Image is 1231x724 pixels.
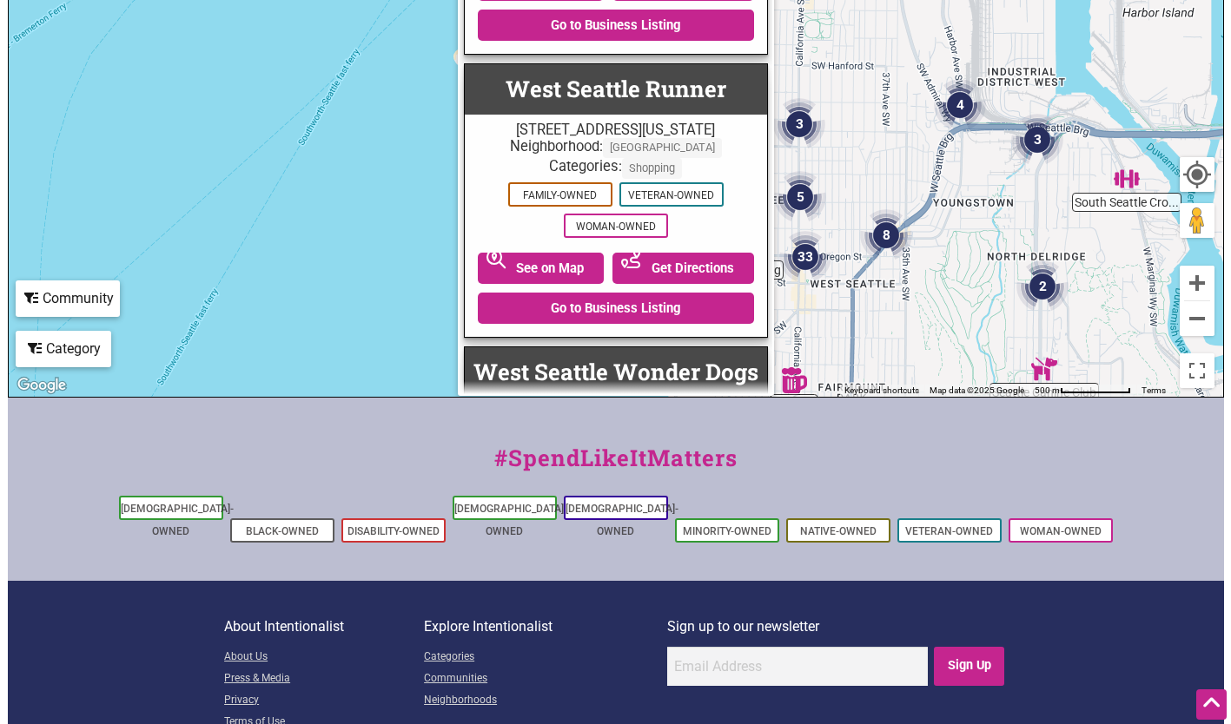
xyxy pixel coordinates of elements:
div: Box Bar [774,360,814,400]
div: 3 [1004,107,1070,173]
a: [DEMOGRAPHIC_DATA]-Owned [566,503,678,537]
span: Map data ©2025 Google [930,385,1024,395]
button: Drag Pegman onto the map to open Street View [1180,203,1214,238]
span: [GEOGRAPHIC_DATA] [603,138,722,158]
a: Black-Owned [246,525,319,537]
a: Communities [424,668,667,690]
div: South Seattle CrossFit [1107,159,1147,199]
a: Go to Business Listing [478,10,754,41]
button: Your Location [1180,157,1214,192]
div: Neighborhood: [473,138,758,158]
div: Scroll Back to Top [1196,689,1227,720]
div: Filter by category [16,331,111,367]
div: [STREET_ADDRESS][US_STATE] [473,122,758,138]
a: Veteran-Owned [905,525,993,537]
a: Minority-Owned [683,525,771,537]
p: Explore Intentionalist [424,615,667,638]
button: Map Scale: 500 m per 78 pixels [1029,385,1136,397]
div: Community [17,282,118,315]
div: Seattle Canine Club [1024,349,1064,389]
div: #SpendLikeItMatters [8,441,1224,492]
div: Category [17,332,109,365]
a: Woman-Owned [1020,525,1102,537]
a: Categories [424,647,667,668]
a: Go to Business Listing [478,293,754,324]
a: See on Map [478,253,605,284]
span: Shopping [622,158,682,178]
button: Keyboard shortcuts [844,385,919,397]
input: Sign Up [934,647,1004,686]
a: Terms [1142,385,1166,395]
span: Woman-Owned [564,214,668,238]
a: [DEMOGRAPHIC_DATA]-Owned [454,503,567,537]
a: Press & Media [224,668,424,690]
button: Zoom out [1180,301,1214,336]
div: 3 [766,91,832,157]
div: 8 [853,202,919,268]
span: 500 m [1035,385,1060,395]
img: Google [13,374,70,397]
button: Zoom in [1180,266,1214,300]
a: About Us [224,647,424,668]
span: Veteran-Owned [619,182,724,207]
div: 33 [772,224,838,290]
a: Open this area in Google Maps (opens a new window) [13,374,70,397]
a: Get Directions [612,253,754,284]
p: Sign up to our newsletter [667,615,1007,638]
a: Privacy [224,690,424,712]
button: Toggle fullscreen view [1178,352,1216,390]
div: Categories: [473,158,758,178]
div: 5 [767,164,833,230]
a: West Seattle Runner [506,74,726,103]
div: Filter by Community [16,280,120,317]
a: West Seattle Wonder Dogs [473,357,758,386]
div: 2 [1009,253,1075,319]
a: Native-Owned [800,525,877,537]
div: 4 [927,72,993,138]
a: Neighborhoods [424,690,667,712]
a: [DEMOGRAPHIC_DATA]-Owned [121,503,234,537]
input: Email Address [667,647,928,686]
p: About Intentionalist [224,615,424,638]
span: Family-Owned [508,182,612,207]
a: Disability-Owned [347,525,440,537]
